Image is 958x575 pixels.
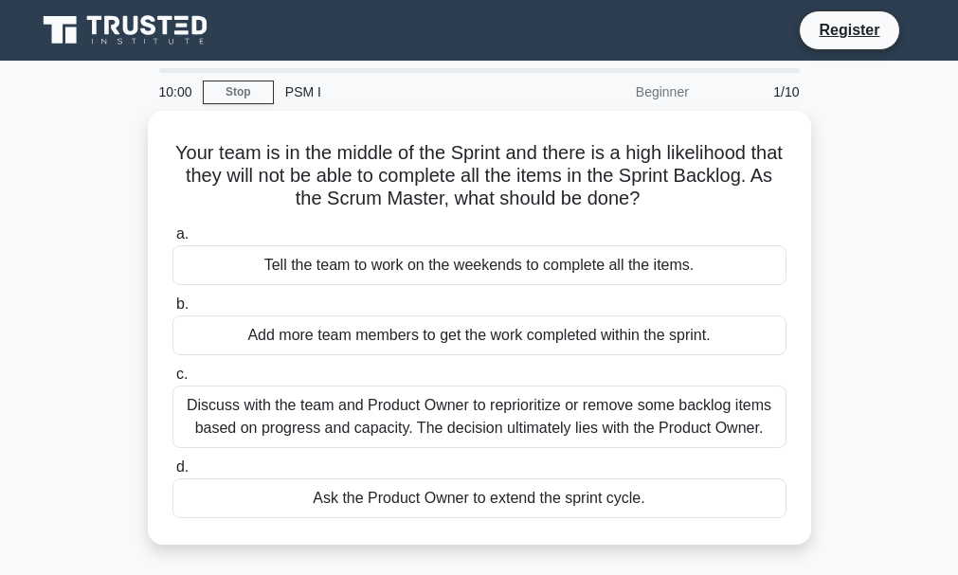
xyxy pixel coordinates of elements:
[176,296,189,312] span: b.
[148,73,203,111] div: 10:00
[807,18,891,42] a: Register
[700,73,811,111] div: 1/10
[176,366,188,382] span: c.
[172,245,786,285] div: Tell the team to work on the weekends to complete all the items.
[274,73,534,111] div: PSM I
[176,458,189,475] span: d.
[534,73,700,111] div: Beginner
[172,386,786,448] div: Discuss with the team and Product Owner to reprioritize or remove some backlog items based on pro...
[172,315,786,355] div: Add more team members to get the work completed within the sprint.
[171,141,788,211] h5: Your team is in the middle of the Sprint and there is a high likelihood that they will not be abl...
[172,478,786,518] div: Ask the Product Owner to extend the sprint cycle.
[203,81,274,104] a: Stop
[176,225,189,242] span: a.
